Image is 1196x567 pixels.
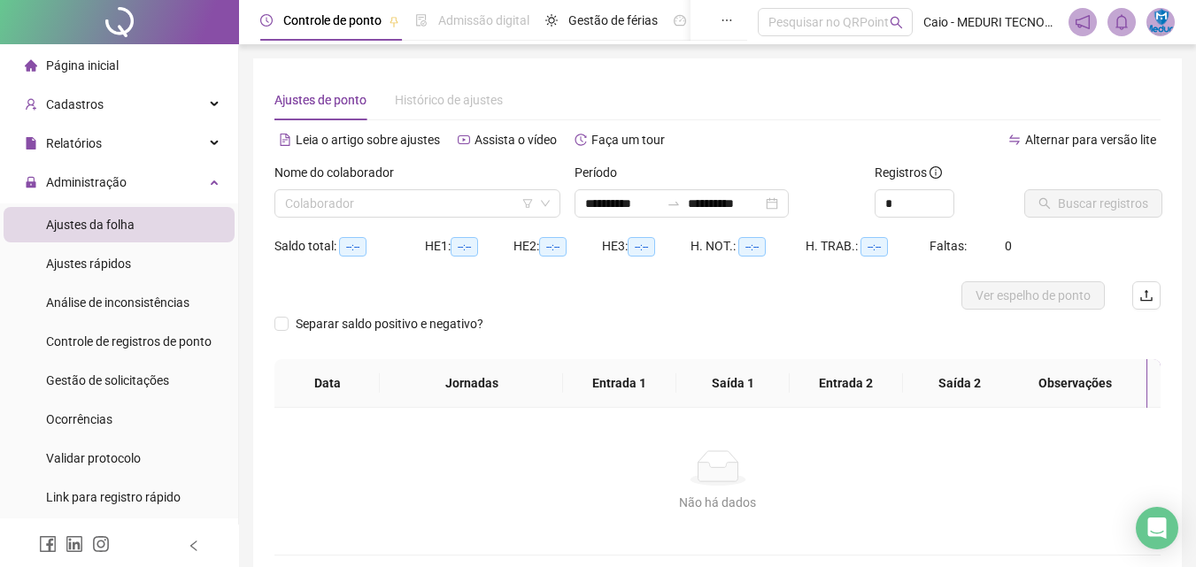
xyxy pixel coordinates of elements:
th: Jornadas [380,359,562,408]
span: instagram [92,535,110,553]
span: info-circle [930,166,942,179]
span: Cadastros [46,97,104,111]
span: Caio - MEDURI TECNOLOGIA EM SEGURANÇA [923,12,1058,32]
span: swap-right [667,196,681,211]
span: file-text [279,134,291,146]
div: HE 3: [602,236,691,257]
span: Página inicial [46,58,119,73]
span: Alternar para versão lite [1025,133,1156,147]
span: Histórico de ajustes [395,93,503,107]
label: Nome do colaborador [274,163,405,182]
span: ellipsis [721,14,733,27]
div: Não há dados [296,493,1139,512]
span: Observações [1017,373,1133,393]
span: Relatórios [46,136,102,150]
span: linkedin [66,535,83,553]
button: Buscar registros [1024,189,1162,218]
span: Admissão digital [438,13,529,27]
div: Saldo total: [274,236,425,257]
span: Gestão de solicitações [46,373,169,387]
span: Link para registro rápido [46,490,181,504]
span: left [188,540,200,552]
span: facebook [39,535,57,553]
th: Data [274,359,380,408]
span: notification [1075,14,1091,30]
th: Entrada 1 [563,359,676,408]
img: 31116 [1147,9,1174,35]
span: --:-- [451,237,478,257]
span: dashboard [674,14,686,27]
span: down [540,198,551,209]
span: Faltas: [930,239,969,253]
span: upload [1139,288,1154,303]
span: Separar saldo positivo e negativo? [289,314,490,333]
span: --:-- [339,237,367,257]
div: H. NOT.: [691,236,806,257]
div: Open Intercom Messenger [1136,507,1178,549]
span: Ajustes da folha [46,218,135,232]
span: youtube [458,134,470,146]
th: Saída 1 [676,359,790,408]
span: --:-- [738,237,766,257]
span: Assista o vídeo [475,133,557,147]
span: 0 [1005,239,1012,253]
span: Registros [875,163,942,182]
span: sun [545,14,558,27]
button: Ver espelho de ponto [961,281,1105,310]
span: to [667,196,681,211]
span: pushpin [389,16,399,27]
th: Observações [1003,359,1147,408]
span: file [25,137,37,149]
span: Ocorrências [46,412,112,426]
span: Validar protocolo [46,451,141,465]
div: HE 1: [425,236,513,257]
span: --:-- [539,237,567,257]
span: --:-- [860,237,888,257]
span: Gestão de férias [568,13,658,27]
span: history [575,134,587,146]
span: Administração [46,175,127,189]
span: Leia o artigo sobre ajustes [296,133,440,147]
span: Controle de registros de ponto [46,334,212,349]
label: Período [575,163,629,182]
span: --:-- [628,237,655,257]
span: search [890,16,903,29]
span: Ajustes rápidos [46,257,131,271]
div: H. TRAB.: [806,236,930,257]
span: bell [1114,14,1130,30]
span: file-done [415,14,428,27]
span: Ajustes de ponto [274,93,367,107]
span: clock-circle [260,14,273,27]
th: Entrada 2 [790,359,903,408]
div: HE 2: [513,236,602,257]
span: Controle de ponto [283,13,382,27]
span: home [25,59,37,72]
span: Faça um tour [591,133,665,147]
span: user-add [25,98,37,111]
span: swap [1008,134,1021,146]
span: lock [25,176,37,188]
span: Análise de inconsistências [46,295,189,310]
th: Saída 2 [903,359,1016,408]
span: filter [522,198,533,209]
